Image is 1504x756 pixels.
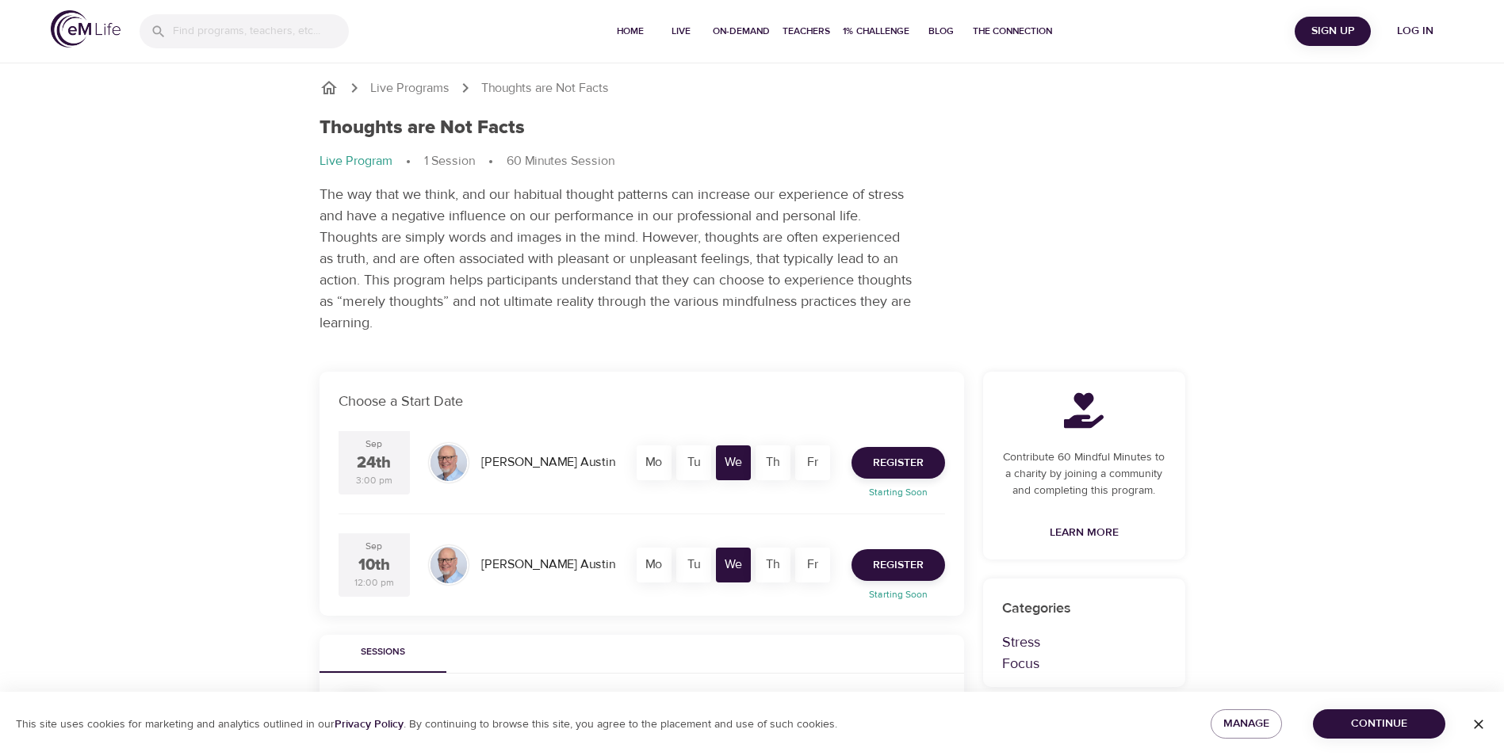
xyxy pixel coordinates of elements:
div: 10th [358,554,390,577]
span: The Connection [973,23,1052,40]
p: Live Program [320,152,392,170]
span: Continue [1326,714,1433,734]
p: Starting Soon [842,587,955,601]
nav: breadcrumb [320,152,1185,171]
span: Learn More [1050,523,1119,543]
div: Mo [637,548,672,582]
div: We [716,548,751,582]
span: Sign Up [1301,21,1364,41]
div: Sep [365,540,382,553]
a: Live Programs [370,79,450,97]
p: Thoughts are Not Facts [481,79,609,97]
p: 1 Session [424,152,475,170]
div: Mo [637,445,672,480]
button: Register [852,549,945,581]
p: Focus [1002,653,1166,674]
span: Register [873,453,924,473]
div: [PERSON_NAME] Austin [475,447,622,478]
p: Stress [1002,632,1166,653]
span: Blog [922,23,960,40]
p: The way that we think, and our habitual thought patterns can increase our experience of stress an... [320,184,914,334]
span: Home [611,23,649,40]
h1: Thoughts are Not Facts [320,116,525,139]
nav: breadcrumb [320,78,1185,97]
div: Fr [795,548,830,582]
span: Register [873,556,924,575]
p: 60 Minutes Session [507,152,614,170]
div: We [716,445,751,480]
div: Sep [365,437,382,451]
button: Sign Up [1295,17,1371,46]
span: On-Demand [713,23,770,40]
button: Continue [1313,709,1445,739]
p: Contribute 60 Mindful Minutes to a charity by joining a community and completing this program. [1002,449,1166,499]
img: logo [51,10,121,48]
button: Log in [1377,17,1453,46]
div: Fr [795,445,830,480]
span: Manage [1223,714,1269,734]
div: 12:00 pm [354,576,394,590]
span: Teachers [783,23,830,40]
div: 3:00 pm [356,474,392,487]
a: Learn More [1043,518,1125,548]
div: Th [756,445,790,480]
span: Sessions [329,644,437,661]
span: 1% Challenge [843,23,909,40]
p: Choose a Start Date [339,391,945,412]
p: Categories [1002,598,1166,619]
button: Register [852,447,945,479]
input: Find programs, teachers, etc... [173,14,349,48]
a: Privacy Policy [335,717,404,731]
div: 24th [357,452,391,475]
p: Starting Soon [842,485,955,499]
span: Log in [1383,21,1447,41]
div: Tu [676,548,711,582]
div: Tu [676,445,711,480]
button: Manage [1211,709,1282,739]
div: [PERSON_NAME] Austin [475,549,622,580]
span: Live [662,23,700,40]
div: Th [756,548,790,582]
